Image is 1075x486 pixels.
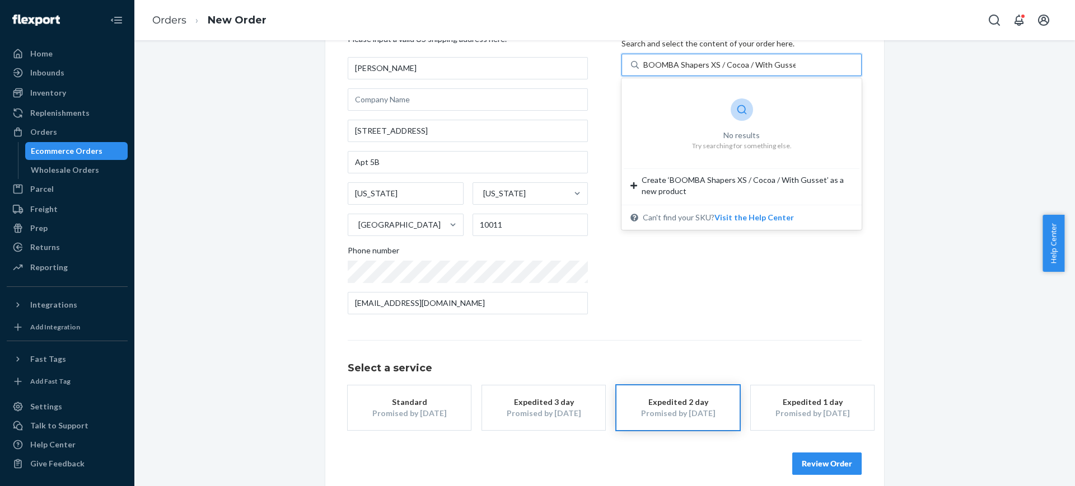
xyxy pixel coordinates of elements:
[633,408,723,419] div: Promised by [DATE]
[7,84,128,102] a: Inventory
[643,212,794,223] span: Can't find your SKU?
[30,87,66,98] div: Inventory
[714,212,794,223] button: No resultsTry searching for something else.Create ‘BOOMBA Shapers XS / Cocoa / With Gusset’ as a ...
[1008,9,1030,31] button: Open notifications
[25,142,128,160] a: Ecommerce Orders
[30,322,80,332] div: Add Integration
[473,214,588,236] input: ZIP Code
[30,107,90,119] div: Replenishments
[30,353,66,365] div: Fast Tags
[358,219,441,230] div: [GEOGRAPHIC_DATA]
[348,57,588,79] input: First & Last Name
[348,151,588,173] input: Street Address 2 (Optional)
[7,436,128,454] a: Help Center
[30,48,53,59] div: Home
[7,123,128,141] a: Orders
[483,188,526,199] div: [US_STATE]
[642,174,853,197] span: Create ‘BOOMBA Shapers XS / Cocoa / With Gusset’ as a new product
[208,14,267,26] a: New Order
[30,420,88,431] div: Talk to Support
[30,126,57,138] div: Orders
[768,408,857,419] div: Promised by [DATE]
[30,262,68,273] div: Reporting
[482,188,483,199] input: [US_STATE]
[768,397,857,408] div: Expedited 1 day
[30,242,60,253] div: Returns
[792,452,862,475] button: Review Order
[983,9,1006,31] button: Open Search Box
[751,385,874,430] button: Expedited 1 dayPromised by [DATE]
[7,417,128,435] a: Talk to Support
[7,45,128,63] a: Home
[30,183,54,195] div: Parcel
[25,161,128,179] a: Wholesale Orders
[364,397,454,408] div: Standard
[643,59,796,70] input: No resultsTry searching for something else.Create ‘BOOMBA Shapers XS / Cocoa / With Gusset’ as a ...
[12,15,60,26] img: Flexport logo
[30,67,64,78] div: Inbounds
[7,200,128,218] a: Freight
[7,219,128,237] a: Prep
[692,141,792,150] div: Try searching for something else.
[348,120,588,142] input: Street Address
[348,245,399,261] span: Phone number
[30,204,58,215] div: Freight
[143,4,275,37] ol: breadcrumbs
[616,385,740,430] button: Expedited 2 dayPromised by [DATE]
[7,180,128,198] a: Parcel
[1043,215,1064,272] button: Help Center
[30,401,62,412] div: Settings
[357,219,358,230] input: [GEOGRAPHIC_DATA]
[30,223,48,234] div: Prep
[348,385,471,430] button: StandardPromised by [DATE]
[31,145,102,157] div: Ecommerce Orders
[7,64,128,82] a: Inbounds
[152,14,186,26] a: Orders
[364,408,454,419] div: Promised by [DATE]
[348,363,862,374] h1: Select a service
[7,238,128,256] a: Returns
[348,292,588,314] input: Email (Only Required for International)
[348,182,464,205] input: City
[30,439,76,450] div: Help Center
[30,299,77,310] div: Integrations
[105,9,128,31] button: Close Navigation
[482,385,605,430] button: Expedited 3 dayPromised by [DATE]
[1032,9,1055,31] button: Open account menu
[7,104,128,122] a: Replenishments
[7,398,128,416] a: Settings
[621,38,862,49] p: Search and select the content of your order here.
[633,397,723,408] div: Expedited 2 day
[7,258,128,276] a: Reporting
[30,458,85,469] div: Give Feedback
[499,408,588,419] div: Promised by [DATE]
[31,164,99,176] div: Wholesale Orders
[499,397,588,408] div: Expedited 3 day
[7,350,128,368] button: Fast Tags
[7,296,128,314] button: Integrations
[7,455,128,473] button: Give Feedback
[7,318,128,336] a: Add Integration
[7,372,128,390] a: Add Fast Tag
[692,130,792,141] div: No results
[348,88,588,111] input: Company Name
[30,376,71,386] div: Add Fast Tag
